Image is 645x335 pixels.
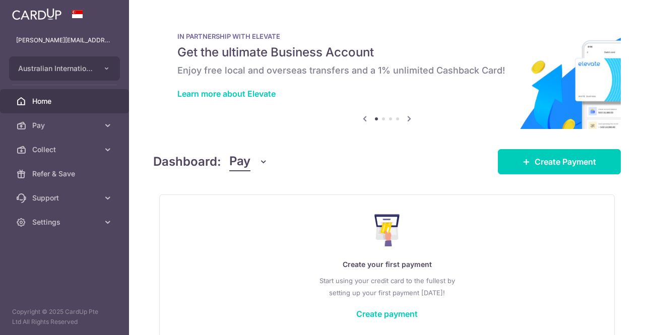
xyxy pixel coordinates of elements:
button: Pay [229,152,268,171]
a: Create payment [356,309,418,319]
p: IN PARTNERSHIP WITH ELEVATE [177,32,597,40]
h4: Dashboard: [153,153,221,171]
p: [PERSON_NAME][EMAIL_ADDRESS][DOMAIN_NAME] [16,35,113,45]
span: Pay [32,120,99,130]
a: Learn more about Elevate [177,89,276,99]
span: Pay [229,152,250,171]
span: Collect [32,145,99,155]
img: Make Payment [374,214,400,246]
span: Settings [32,217,99,227]
span: Create Payment [535,156,596,168]
button: Australian International School Pte Ltd [9,56,120,81]
h5: Get the ultimate Business Account [177,44,597,60]
h6: Enjoy free local and overseas transfers and a 1% unlimited Cashback Card! [177,64,597,77]
img: Renovation banner [153,16,621,129]
span: Australian International School Pte Ltd [18,63,93,74]
a: Create Payment [498,149,621,174]
p: Create your first payment [180,258,594,271]
span: Home [32,96,99,106]
p: Start using your credit card to the fullest by setting up your first payment [DATE]! [180,275,594,299]
img: CardUp [12,8,61,20]
span: Refer & Save [32,169,99,179]
span: Support [32,193,99,203]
